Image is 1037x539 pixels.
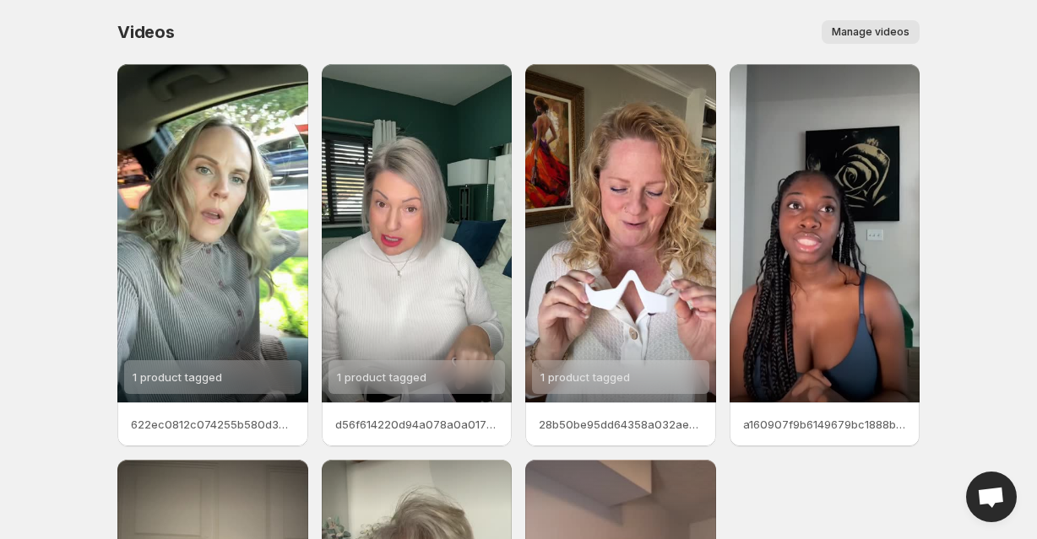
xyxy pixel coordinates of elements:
[335,416,499,433] p: d56f614220d94a078a0a01785fb5f4a6HD-1080p-72Mbps-44704029
[822,20,920,44] button: Manage videos
[540,370,630,384] span: 1 product tagged
[337,370,426,384] span: 1 product tagged
[131,416,295,433] p: 622ec0812c074255b580d36719493771HD-1080p-72Mbps-44704030
[743,416,907,433] p: a160907f9b6149679bc1888bdb1ebd24HD-720p-16Mbps-44704027
[539,416,703,433] p: 28b50be95dd64358a032aebea11ec1c8HD-1080p-72Mbps-44704021
[832,25,909,39] span: Manage videos
[117,22,175,42] span: Videos
[966,472,1017,522] div: Open chat
[133,370,222,384] span: 1 product tagged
